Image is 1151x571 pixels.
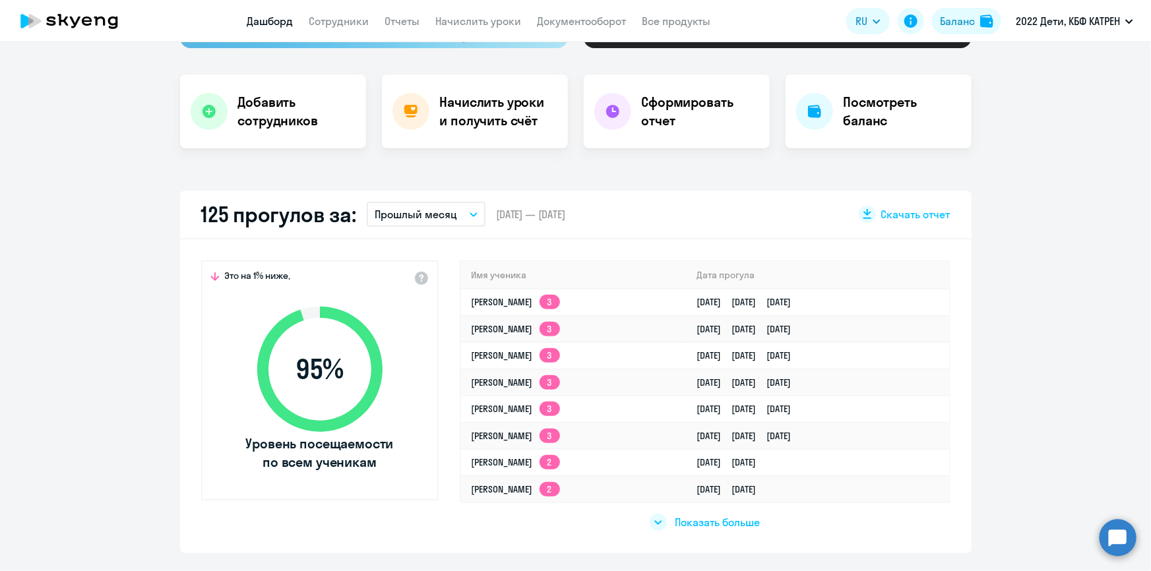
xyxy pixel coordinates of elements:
a: Документооборот [538,15,627,28]
span: Скачать отчет [881,207,950,222]
a: [PERSON_NAME]3 [472,430,560,442]
button: RU [846,8,890,34]
a: [DATE][DATE][DATE] [697,403,801,415]
a: [DATE][DATE][DATE] [697,430,801,442]
span: 95 % [244,353,396,385]
a: [PERSON_NAME]3 [472,376,560,388]
a: [PERSON_NAME]3 [472,403,560,415]
app-skyeng-badge: 3 [540,295,560,309]
span: Показать больше [675,515,760,529]
span: [DATE] — [DATE] [496,207,566,222]
a: [PERSON_NAME]2 [472,483,560,495]
app-skyeng-badge: 3 [540,322,560,336]
th: Дата прогула [686,262,949,289]
a: [PERSON_NAME]2 [472,456,560,468]
span: Уровень посещаемости по всем ученикам [244,435,396,471]
a: [PERSON_NAME]3 [472,349,560,361]
a: [PERSON_NAME]3 [472,323,560,335]
a: [DATE][DATE][DATE] [697,376,801,388]
app-skyeng-badge: 2 [540,482,560,496]
p: Прошлый месяц [375,206,457,222]
a: Отчеты [385,15,420,28]
div: Баланс [940,13,975,29]
h4: Сформировать отчет [642,93,759,130]
app-skyeng-badge: 3 [540,429,560,443]
a: [DATE][DATE][DATE] [697,323,801,335]
app-skyeng-badge: 3 [540,375,560,390]
a: Начислить уроки [436,15,522,28]
th: Имя ученика [461,262,687,289]
a: Все продукты [642,15,711,28]
a: [DATE][DATE] [697,456,766,468]
span: Это на 1% ниже, [225,270,291,285]
app-skyeng-badge: 3 [540,402,560,416]
a: [DATE][DATE][DATE] [697,296,801,308]
h2: 125 прогулов за: [201,201,356,227]
app-skyeng-badge: 3 [540,348,560,363]
app-skyeng-badge: 2 [540,455,560,469]
h4: Добавить сотрудников [238,93,356,130]
button: Прошлый месяц [367,202,485,227]
a: Дашборд [247,15,294,28]
button: 2022 Дети, КБФ КАТРЕН [1009,5,1140,37]
a: Сотрудники [309,15,369,28]
a: [DATE][DATE][DATE] [697,349,801,361]
button: Балансbalance [932,8,1001,34]
span: RU [855,13,867,29]
h4: Посмотреть баланс [844,93,961,130]
a: [DATE][DATE] [697,483,766,495]
a: [PERSON_NAME]3 [472,296,560,308]
p: 2022 Дети, КБФ КАТРЕН [1016,13,1120,29]
img: balance [980,15,993,28]
h4: Начислить уроки и получить счёт [440,93,555,130]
